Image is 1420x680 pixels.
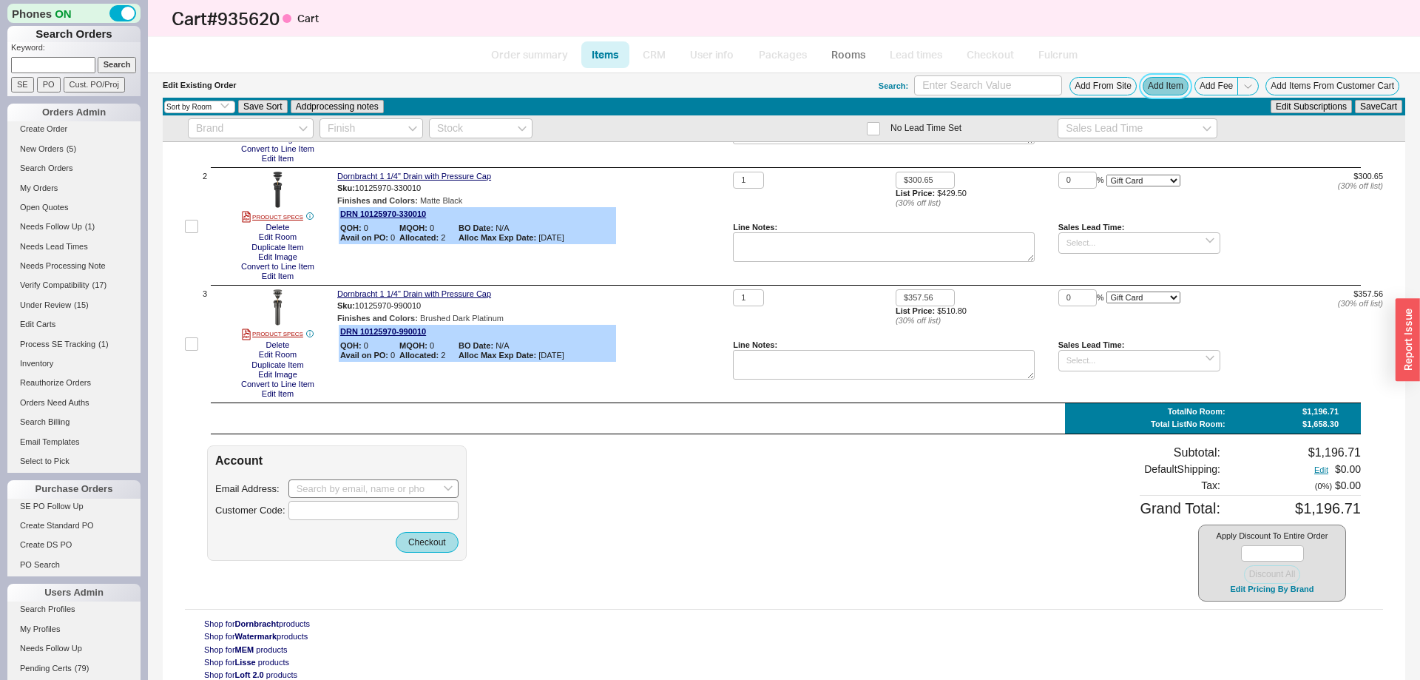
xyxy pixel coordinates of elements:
[20,664,72,673] span: Pending Certs
[203,289,207,399] span: 3
[203,172,207,281] span: 2
[20,300,71,309] span: Under Review
[518,126,527,132] svg: open menu
[733,223,1034,232] div: Line Notes:
[1168,407,1225,417] div: Total No Room :
[163,81,237,90] div: Edit Existing Order
[337,289,491,299] a: Dornbracht 1 1/4" Drain with Pressure Cap
[399,341,427,350] b: MQOH:
[260,172,296,208] img: 10125970-330010_jnlogu
[235,670,264,679] span: Loft 2.0
[254,232,301,242] button: Edit Room
[262,340,294,350] button: Delete
[1355,100,1402,113] button: SaveCart
[1302,420,1339,429] div: $1,658.30
[896,306,1058,326] div: $510.80
[1220,181,1383,191] div: ( 30 % off list)
[355,301,421,310] span: 10125970-990010
[733,289,764,306] input: Qty
[7,181,141,196] a: My Orders
[632,41,676,68] a: CRM
[235,658,256,667] span: Lisse
[238,100,288,113] button: Save Sort
[7,297,141,313] a: Under Review(15)
[1140,499,1220,517] div: Grand Total:
[399,351,439,360] b: Allocated:
[1143,77,1189,95] button: Add Item
[98,340,108,349] span: ( 1 )
[1353,172,1383,181] span: $300.65
[20,144,64,153] span: New Orders
[340,351,388,360] b: Avail on PO:
[459,341,493,350] b: BO Date:
[890,123,961,133] span: No Lead Time Set
[7,121,141,137] a: Create Order
[1220,299,1383,309] div: ( 30 % off list)
[459,223,547,233] span: N/A
[242,329,303,340] a: PRODUCT SPECS
[7,622,141,637] a: My Profiles
[896,306,935,315] b: List Price:
[235,632,277,641] span: Watermark
[340,209,426,218] a: DRN 10125970-330010
[1198,525,1346,602] div: Apply Discount To Entire Order
[11,77,34,92] input: SE
[7,258,141,274] a: Needs Processing Note
[1203,126,1211,132] svg: open menu
[340,327,426,336] a: DRN 10125970-990010
[7,395,141,411] a: Orders Need Auths
[399,223,459,233] span: 0
[55,6,72,21] span: ON
[1310,465,1333,475] button: Edit
[7,641,141,656] a: Needs Follow Up
[459,233,536,242] b: Alloc Max Exp Date:
[11,42,141,57] p: Keyword:
[247,360,308,370] button: Duplicate Item
[64,77,125,92] input: Cust. PO/Proj
[7,414,141,430] a: Search Billing
[399,223,427,232] b: MQOH:
[1058,118,1217,138] input: Sales Lead Time
[7,277,141,293] a: Verify Compatibility(17)
[7,26,141,42] h1: Search Orders
[85,222,95,231] span: ( 1 )
[337,184,355,192] span: Sku:
[7,518,141,533] a: Create Standard PO
[7,356,141,371] a: Inventory
[340,233,388,242] b: Avail on PO:
[1249,569,1296,579] span: Discount All
[98,57,137,73] input: Search
[319,118,423,138] input: Finish
[408,537,446,548] span: Checkout
[188,118,314,138] input: Brand
[7,104,141,121] div: Orders Admin
[20,222,82,231] span: Needs Follow Up
[399,233,439,242] b: Allocated:
[200,644,292,656] button: Shop forMEM products
[74,300,89,309] span: ( 15 )
[20,340,95,349] span: Process SE Tracking
[408,126,417,132] svg: open menu
[257,272,298,281] button: Edit Item
[92,280,107,289] span: ( 17 )
[7,337,141,352] a: Process SE Tracking(1)
[337,301,355,310] span: Sku:
[254,370,302,380] button: Edit Image
[1194,77,1238,95] button: Add Fee
[7,537,141,553] a: Create DS PO
[7,499,141,514] a: SE PO Follow Up
[7,584,141,602] div: Users Admin
[337,172,491,181] a: Dornbracht 1 1/4" Drain with Pressure Cap
[7,317,141,332] a: Edit Carts
[37,77,61,92] input: PO
[337,314,727,323] div: Brushed Dark Platinum
[1151,420,1225,429] div: Total List No Room :
[896,189,935,198] b: List Price:
[1271,100,1352,113] button: Edit Subscriptions
[679,41,745,68] a: User info
[215,454,459,468] div: Account
[879,81,908,91] div: Search:
[337,196,418,205] b: Finishes and Colors :
[1200,81,1233,91] span: Add Fee
[879,41,953,68] a: Lead times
